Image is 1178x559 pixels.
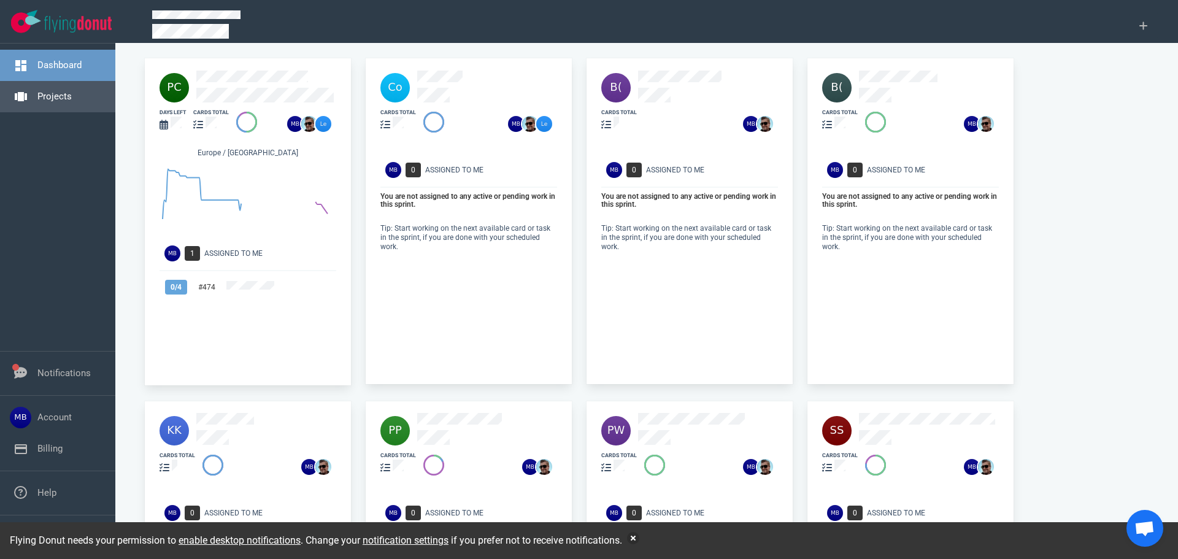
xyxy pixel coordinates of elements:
[185,246,200,261] span: 1
[315,459,331,475] img: 26
[822,416,852,445] img: 40
[827,162,843,178] img: Avatar
[601,416,631,445] img: 40
[160,109,186,117] div: days left
[198,283,215,291] a: #474
[822,193,999,209] p: You are not assigned to any active or pending work in this sprint.
[380,416,410,445] img: 40
[380,193,557,209] p: You are not assigned to any active or pending work in this sprint.
[301,459,317,475] img: 26
[1126,510,1163,547] div: Open de chat
[822,73,852,102] img: 40
[743,459,759,475] img: 26
[204,248,344,259] div: Assigned To Me
[380,452,416,460] div: cards total
[822,224,999,252] p: Tip: Start working on the next available card or task in the sprint, if you are done with your sc...
[164,245,180,261] img: Avatar
[380,109,416,117] div: cards total
[10,534,301,546] span: Flying Donut needs your permission to
[44,16,112,33] img: Flying Donut text logo
[646,507,785,519] div: Assigned To Me
[406,506,421,520] span: 0
[601,109,637,117] div: cards total
[160,452,195,460] div: cards total
[964,116,980,132] img: 26
[425,164,564,175] div: Assigned To Me
[301,534,622,546] span: . Change your if you prefer not to receive notifications.
[978,459,994,475] img: 26
[606,162,622,178] img: Avatar
[867,164,1006,175] div: Assigned To Me
[757,116,773,132] img: 26
[646,164,785,175] div: Assigned To Me
[315,116,331,132] img: 26
[160,73,189,102] img: 40
[380,73,410,102] img: 40
[160,147,336,161] div: Europe / [GEOGRAPHIC_DATA]
[601,193,778,209] p: You are not assigned to any active or pending work in this sprint.
[626,506,642,520] span: 0
[522,459,538,475] img: 26
[425,507,564,519] div: Assigned To Me
[601,224,778,252] p: Tip: Start working on the next available card or task in the sprint, if you are done with your sc...
[508,116,524,132] img: 26
[522,116,538,132] img: 26
[606,505,622,521] img: Avatar
[601,452,637,460] div: cards total
[601,73,631,102] img: 40
[37,412,72,423] a: Account
[536,459,552,475] img: 26
[193,109,229,117] div: cards total
[160,416,189,445] img: 40
[827,505,843,521] img: Avatar
[185,506,200,520] span: 0
[301,116,317,132] img: 26
[847,163,863,177] span: 0
[287,116,303,132] img: 26
[822,452,858,460] div: cards total
[978,116,994,132] img: 26
[757,459,773,475] img: 26
[536,116,552,132] img: 26
[743,116,759,132] img: 26
[380,224,557,252] p: Tip: Start working on the next available card or task in the sprint, if you are done with your sc...
[37,487,56,498] a: Help
[363,534,448,546] a: notification settings
[37,443,63,454] a: Billing
[37,60,82,71] a: Dashboard
[164,505,180,521] img: Avatar
[626,163,642,177] span: 0
[385,162,401,178] img: Avatar
[406,163,421,177] span: 0
[179,534,301,546] a: enable desktop notifications
[165,280,187,295] span: 0 / 4
[847,506,863,520] span: 0
[385,505,401,521] img: Avatar
[867,507,1006,519] div: Assigned To Me
[964,459,980,475] img: 26
[204,507,344,519] div: Assigned To Me
[37,368,91,379] a: Notifications
[37,91,72,102] a: Projects
[822,109,858,117] div: cards total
